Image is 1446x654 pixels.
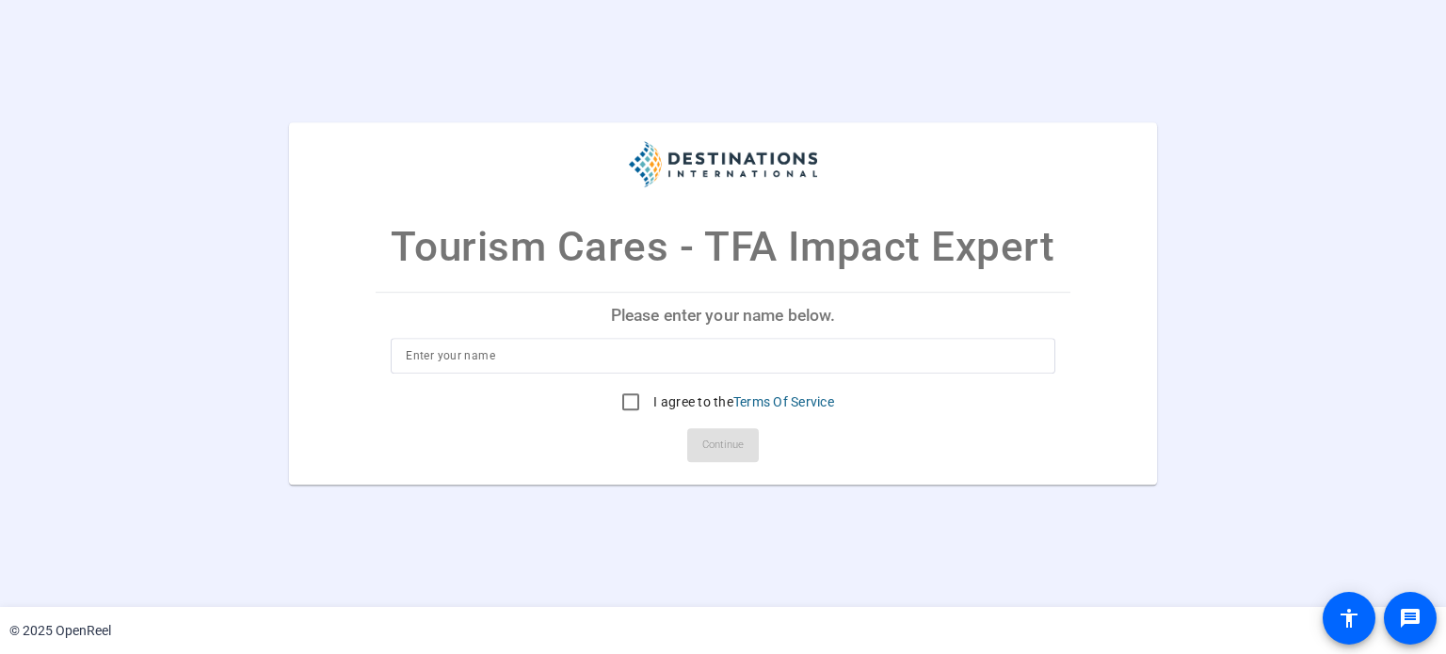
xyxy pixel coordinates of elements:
p: Please enter your name below. [376,293,1069,338]
label: I agree to the [650,392,834,411]
p: Tourism Cares - TFA Impact Expert [391,215,1054,278]
a: Terms Of Service [733,394,834,409]
input: Enter your name [406,344,1039,367]
mat-icon: accessibility [1338,607,1360,630]
div: © 2025 OpenReel [9,621,111,641]
img: company-logo [629,141,817,187]
mat-icon: message [1399,607,1422,630]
